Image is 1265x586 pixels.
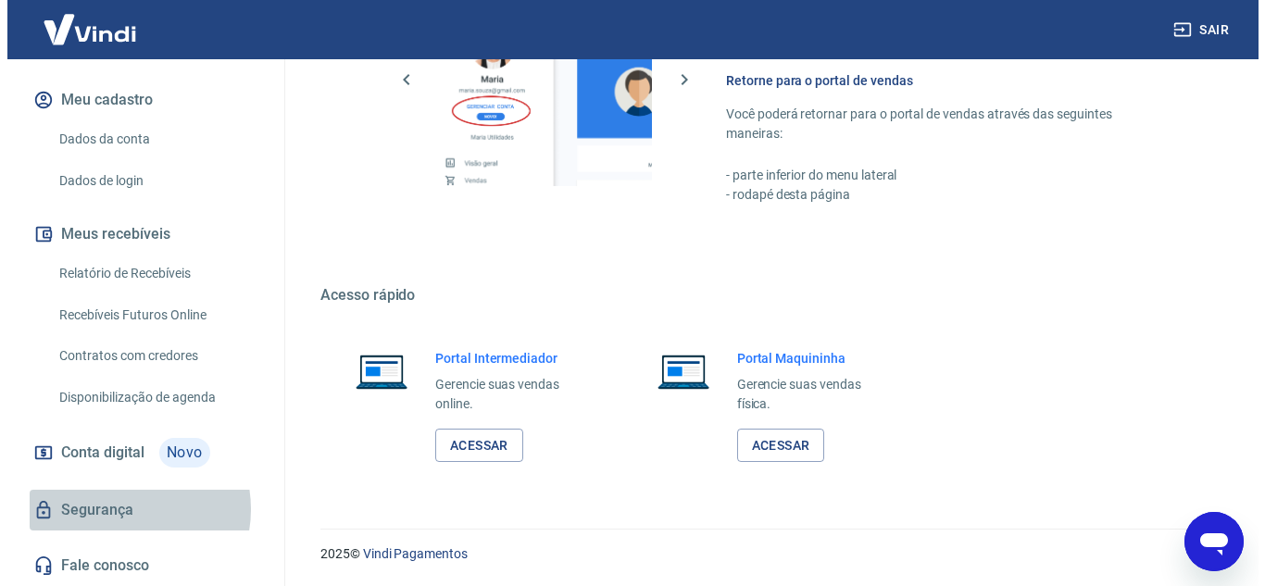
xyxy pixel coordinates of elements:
[730,375,883,414] p: Gerencie suas vendas física.
[1162,13,1229,47] button: Sair
[428,375,582,414] p: Gerencie suas vendas online.
[730,429,818,463] a: Acessar
[313,544,1207,564] p: 2025 ©
[44,255,255,293] a: Relatório de Recebíveis
[428,349,582,368] h6: Portal Intermediador
[22,545,255,586] a: Fale conosco
[335,349,413,393] img: Imagem de um notebook aberto
[44,162,255,200] a: Dados de login
[44,379,255,417] a: Disponibilização de agenda
[428,429,516,463] a: Acessar
[22,80,255,120] button: Meu cadastro
[22,430,255,475] a: Conta digitalNovo
[719,185,1162,205] p: - rodapé desta página
[22,214,255,255] button: Meus recebíveis
[1177,512,1236,571] iframe: Botão para abrir a janela de mensagens, conversa em andamento
[719,105,1162,143] p: Você poderá retornar para o portal de vendas através das seguintes maneiras:
[152,438,203,468] span: Novo
[44,296,255,334] a: Recebíveis Futuros Online
[719,166,1162,185] p: - parte inferior do menu lateral
[44,337,255,375] a: Contratos com credores
[22,490,255,530] a: Segurança
[44,120,255,158] a: Dados da conta
[719,71,1162,90] h6: Retorne para o portal de vendas
[730,349,883,368] h6: Portal Maquininha
[637,349,715,393] img: Imagem de um notebook aberto
[22,1,143,57] img: Vindi
[313,286,1207,305] h5: Acesso rápido
[356,546,460,561] a: Vindi Pagamentos
[54,440,137,466] span: Conta digital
